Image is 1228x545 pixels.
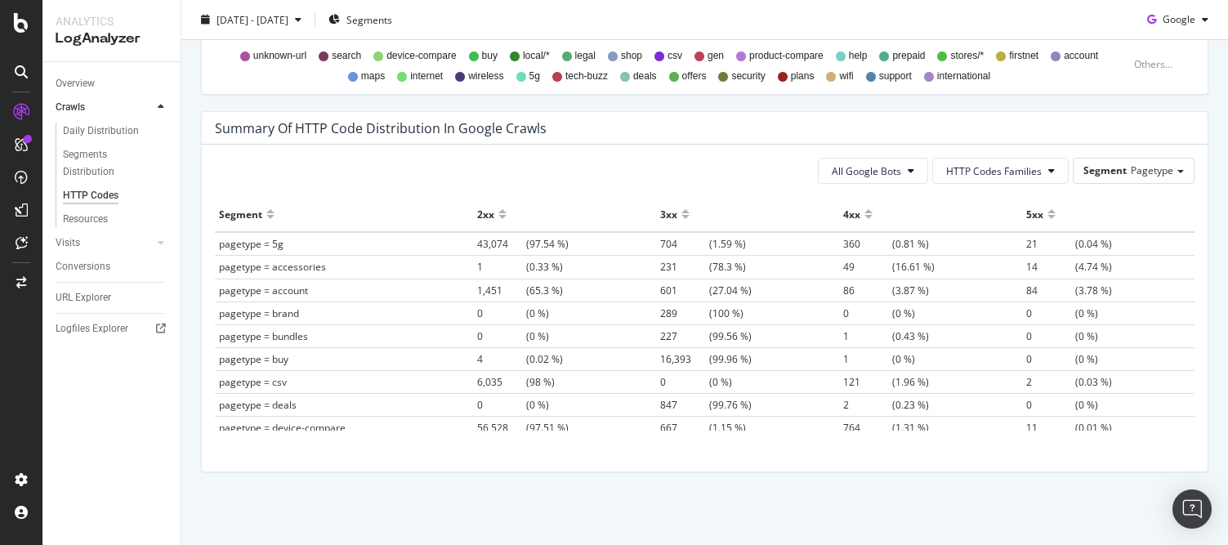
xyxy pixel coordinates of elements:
a: Resources [63,211,169,228]
span: product-compare [749,49,824,63]
span: 0 [660,375,709,389]
span: 704 [660,237,709,251]
span: maps [361,69,385,83]
button: [DATE] - [DATE] [194,7,308,33]
span: csv [668,49,682,63]
div: URL Explorer [56,289,111,306]
span: (27.04 %) [660,284,752,297]
span: 289 [660,306,709,320]
div: 5xx [1026,201,1043,227]
span: 360 [843,237,892,251]
span: (0.23 %) [843,398,929,412]
span: 1 [843,352,892,366]
div: Logfiles Explorer [56,320,128,337]
div: Daily Distribution [63,123,139,140]
span: pagetype = csv [219,375,287,389]
span: search [332,49,361,63]
span: (0 %) [1026,306,1098,320]
span: 121 [843,375,892,389]
span: internet [410,69,443,83]
span: (0.03 %) [1026,375,1112,389]
span: (0 %) [1026,352,1098,366]
a: Daily Distribution [63,123,169,140]
span: 2 [1026,375,1075,389]
span: 601 [660,284,709,297]
span: 0 [1026,352,1075,366]
a: URL Explorer [56,289,169,306]
button: Segments [322,7,399,33]
span: 84 [1026,284,1075,297]
div: Overview [56,75,95,92]
span: offers [682,69,707,83]
button: All Google Bots [818,158,928,184]
div: LogAnalyzer [56,29,167,48]
span: 5g [529,69,540,83]
span: 0 [1026,398,1075,412]
span: 0 [477,329,526,343]
span: (1.96 %) [843,375,929,389]
span: (1.31 %) [843,421,929,435]
span: (1.59 %) [660,237,746,251]
div: Summary of HTTP Code Distribution in google crawls [215,120,547,136]
span: (99.76 %) [660,398,752,412]
span: 21 [1026,237,1075,251]
span: 86 [843,284,892,297]
a: Visits [56,235,153,252]
span: (0.02 %) [477,352,563,366]
div: Segments Distribution [63,146,154,181]
span: (16.61 %) [843,260,935,274]
span: 0 [1026,306,1075,320]
span: (3.87 %) [843,284,929,297]
span: pagetype = account [219,284,308,297]
button: Google [1141,7,1215,33]
span: 0 [477,306,526,320]
span: stores/* [950,49,984,63]
span: 2 [843,398,892,412]
a: Crawls [56,99,153,116]
span: All Google Bots [832,164,901,178]
div: 4xx [843,201,860,227]
span: Segment [1083,163,1127,177]
span: 1 [477,260,526,274]
span: (0.33 %) [477,260,563,274]
span: HTTP Codes Families [946,164,1042,178]
span: 227 [660,329,709,343]
div: Resources [63,211,108,228]
span: 49 [843,260,892,274]
span: (0 %) [1026,398,1098,412]
span: 6,035 [477,375,526,389]
span: pagetype = buy [219,352,288,366]
span: (0.01 %) [1026,421,1112,435]
span: 56,528 [477,421,526,435]
span: (97.51 %) [477,421,569,435]
span: 764 [843,421,892,435]
span: pagetype = accessories [219,260,326,274]
div: Others... [1134,57,1180,71]
span: 231 [660,260,709,274]
span: (3.78 %) [1026,284,1112,297]
span: wifi [839,69,853,83]
span: (0.43 %) [843,329,929,343]
span: 16,393 [660,352,709,366]
span: (0 %) [660,375,732,389]
span: shop [621,49,642,63]
span: 1,451 [477,284,526,297]
a: HTTP Codes [63,187,169,204]
span: (78.3 %) [660,260,746,274]
span: 847 [660,398,709,412]
div: HTTP Codes [63,187,118,204]
span: 11 [1026,421,1075,435]
span: Segments [346,12,392,26]
button: HTTP Codes Families [932,158,1069,184]
span: account [1064,49,1098,63]
span: 0 [477,398,526,412]
span: (0 %) [843,352,915,366]
span: 0 [843,306,892,320]
div: Segment [219,201,262,227]
span: pagetype = brand [219,306,299,320]
span: (97.54 %) [477,237,569,251]
div: Conversions [56,258,110,275]
span: local/* [523,49,550,63]
span: prepaid [892,49,925,63]
span: 0 [1026,329,1075,343]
